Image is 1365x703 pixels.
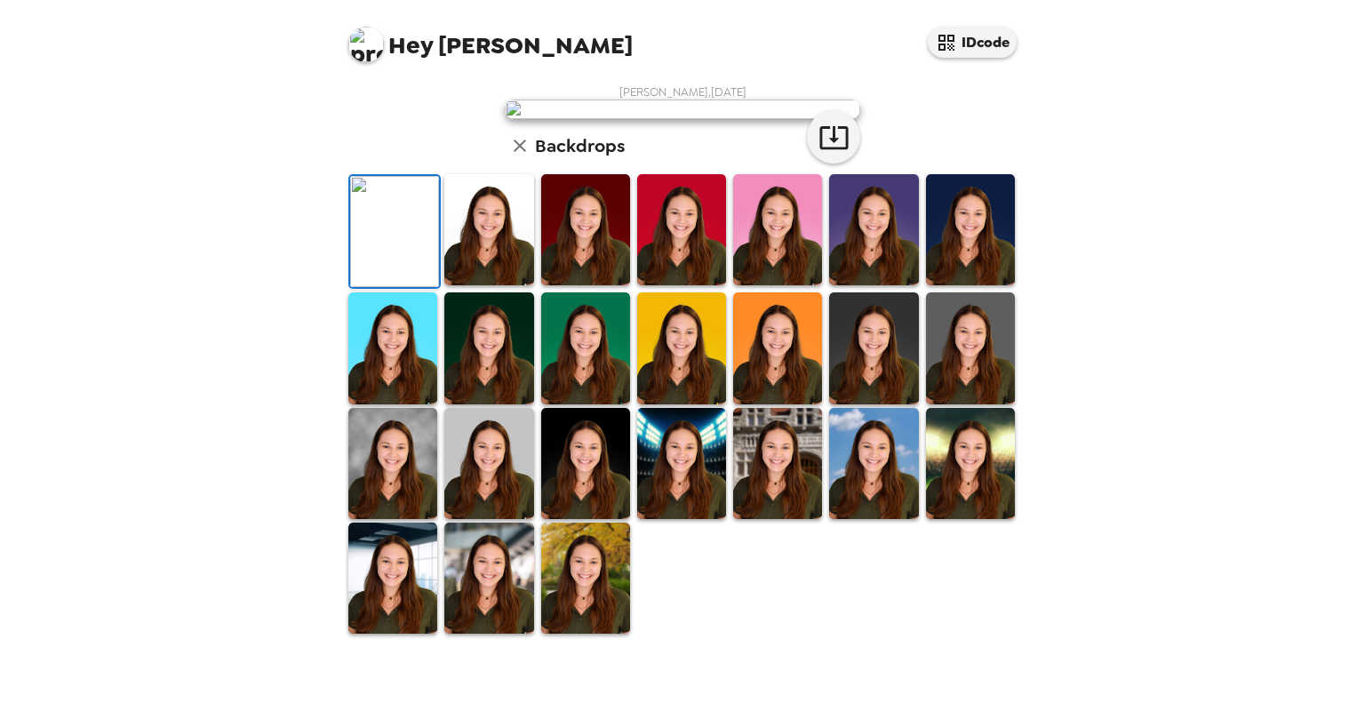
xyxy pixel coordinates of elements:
[505,100,860,119] img: user
[348,27,384,62] img: profile pic
[928,27,1017,58] button: IDcode
[388,29,433,61] span: Hey
[619,84,746,100] span: [PERSON_NAME] , [DATE]
[348,18,633,58] span: [PERSON_NAME]
[350,176,439,287] img: Original
[535,132,625,160] h6: Backdrops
